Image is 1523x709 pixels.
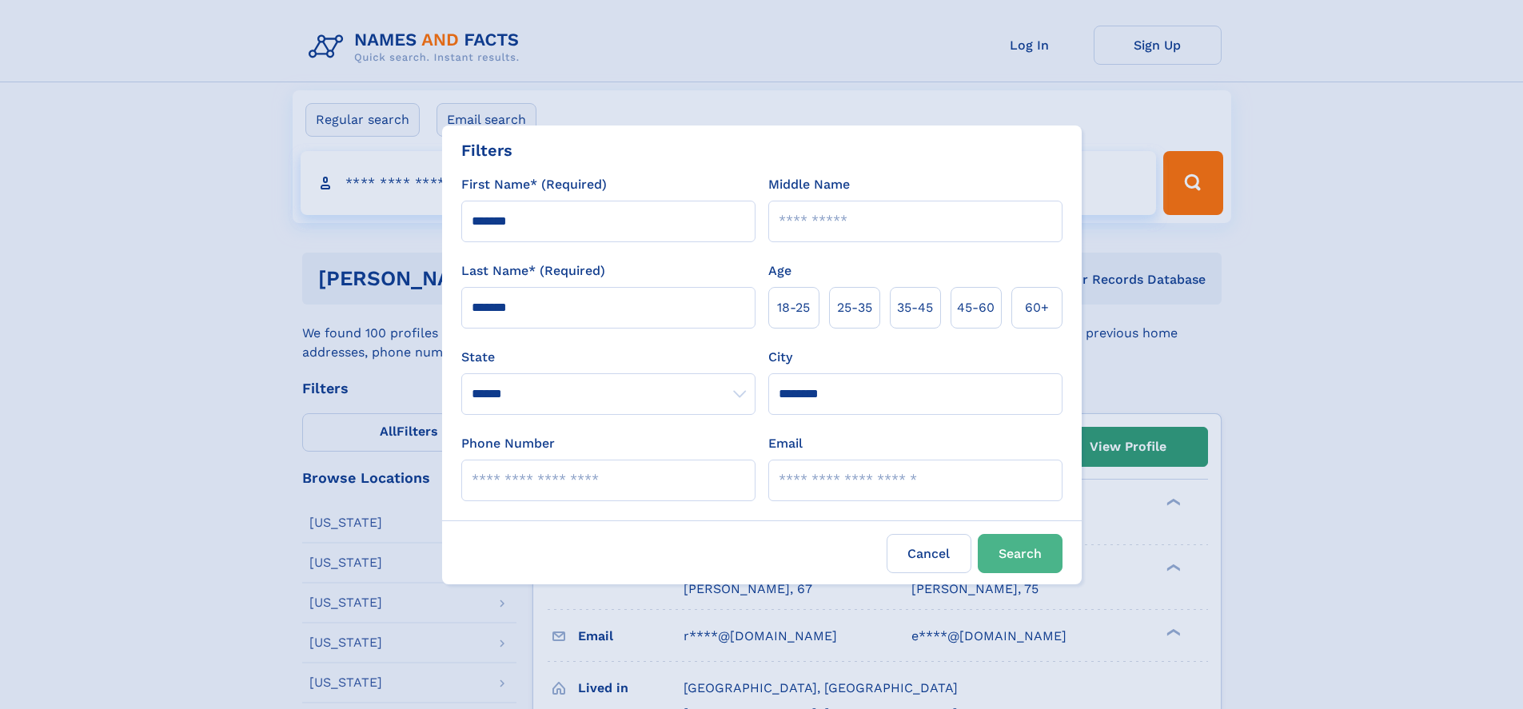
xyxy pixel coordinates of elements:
[957,298,995,317] span: 45‑60
[461,175,607,194] label: First Name* (Required)
[777,298,810,317] span: 18‑25
[461,261,605,281] label: Last Name* (Required)
[837,298,872,317] span: 25‑35
[461,138,512,162] div: Filters
[1025,298,1049,317] span: 60+
[768,261,791,281] label: Age
[768,348,792,367] label: City
[978,534,1063,573] button: Search
[768,175,850,194] label: Middle Name
[461,434,555,453] label: Phone Number
[887,534,971,573] label: Cancel
[461,348,756,367] label: State
[768,434,803,453] label: Email
[897,298,933,317] span: 35‑45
